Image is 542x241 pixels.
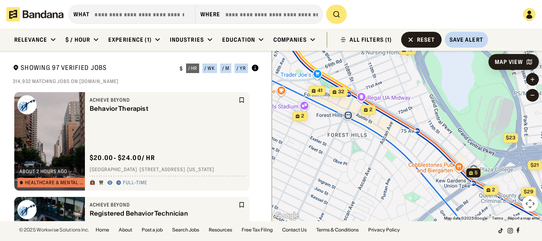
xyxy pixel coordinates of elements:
[96,228,109,232] a: Home
[407,46,413,53] span: 10
[274,211,300,221] a: Open this area in Google Maps (opens a new window)
[417,37,435,42] div: Reset
[282,228,307,232] a: Contact Us
[368,228,400,232] a: Privacy Policy
[492,216,503,220] a: Terms (opens in new tab)
[188,66,198,71] div: / hr
[108,36,152,43] div: Experience (1)
[274,211,300,221] img: Google
[236,66,246,71] div: / yr
[142,228,163,232] a: Post a job
[119,228,132,232] a: About
[506,135,515,141] span: $23
[17,95,37,114] img: Achieve Beyond logo
[444,216,487,220] span: Map data ©2025 Google
[90,167,245,173] div: [GEOGRAPHIC_DATA] · [STREET_ADDRESS] · [US_STATE]
[65,36,90,43] div: $ / hour
[524,189,533,195] span: $29
[172,228,199,232] a: Search Jobs
[492,187,495,193] span: 2
[222,66,229,71] div: / m
[530,162,539,168] span: $21
[170,36,204,43] div: Industries
[301,113,304,120] span: 2
[522,196,538,212] button: Map camera controls
[123,180,147,186] div: Full-time
[222,36,255,43] div: Education
[25,180,86,185] div: Healthcare & Mental Health
[73,11,90,18] div: what
[209,228,232,232] a: Resources
[350,37,392,42] div: ALL FILTERS (1)
[204,66,215,71] div: / wk
[13,89,259,221] div: grid
[90,105,237,112] div: Behavior Therapist
[316,228,359,232] a: Terms & Conditions
[180,66,183,72] div: $
[13,64,173,73] div: Showing 97 Verified Jobs
[317,87,323,94] span: 41
[450,36,483,43] div: Save Alert
[17,200,37,219] img: Achieve Beyond logo
[475,170,478,176] span: 5
[90,97,237,103] div: Achieve Beyond
[495,59,523,65] div: Map View
[19,169,67,174] div: about 2 hours ago
[369,106,373,113] span: 2
[6,7,63,21] img: Bandana logotype
[242,228,273,232] a: Free Tax Filing
[19,228,89,232] div: © 2025 Workwise Solutions Inc.
[508,216,540,220] a: Report a map error
[273,36,307,43] div: Companies
[200,11,221,18] div: Where
[90,202,237,208] div: Achieve Beyond
[90,210,237,217] div: Registered Behavior Technician
[14,36,47,43] div: Relevance
[13,78,259,85] div: 314,932 matching jobs on [DOMAIN_NAME]
[90,154,155,162] div: $ 20.00 - $24.00 / hr
[338,89,344,95] span: 32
